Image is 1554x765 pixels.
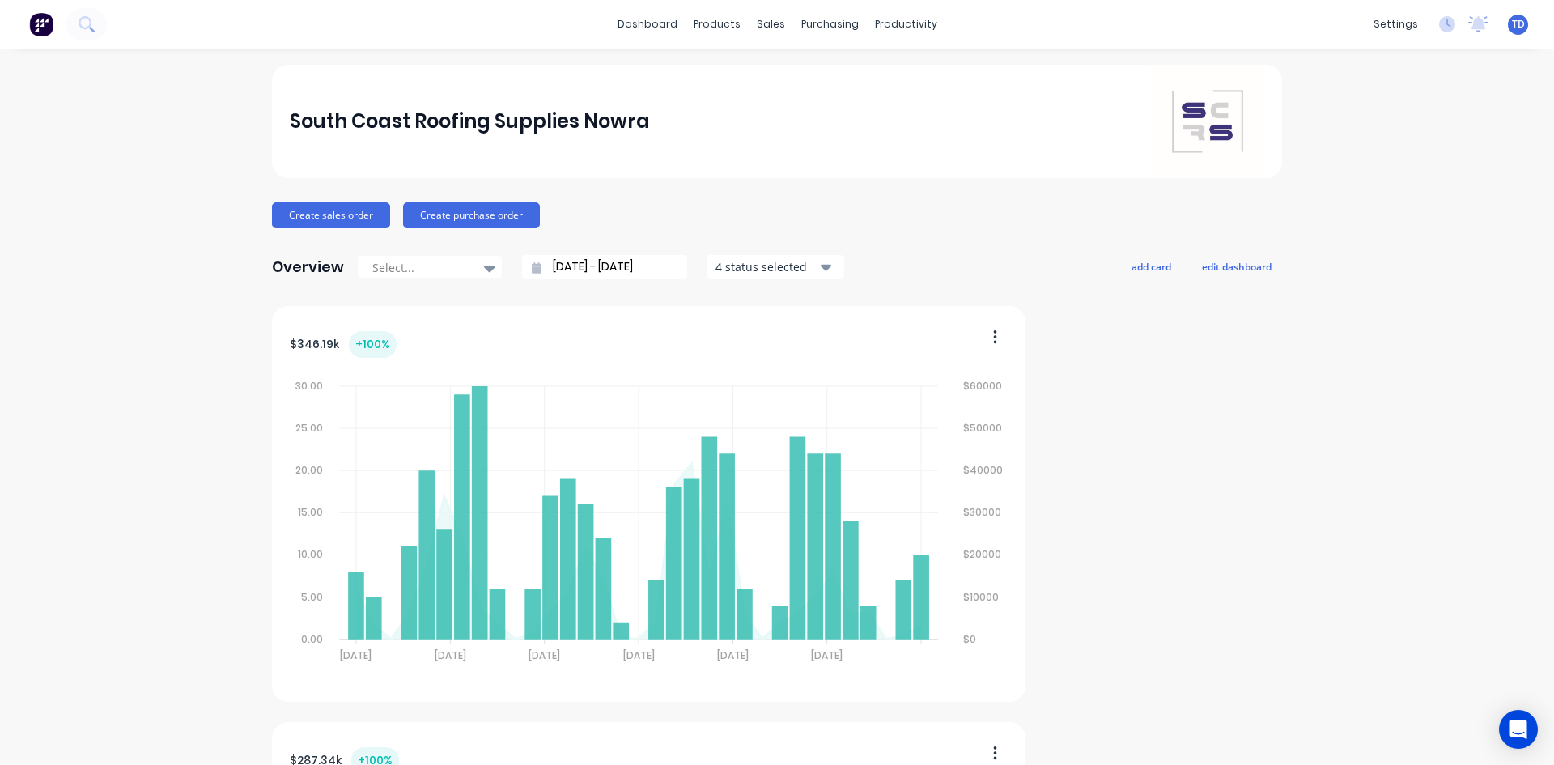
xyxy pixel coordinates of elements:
[707,255,844,279] button: 4 status selected
[717,648,749,662] tspan: [DATE]
[29,12,53,36] img: Factory
[1151,65,1264,178] img: South Coast Roofing Supplies Nowra
[686,12,749,36] div: products
[295,379,323,393] tspan: 30.00
[812,648,843,662] tspan: [DATE]
[964,421,1003,435] tspan: $50000
[964,548,1002,562] tspan: $20000
[298,548,323,562] tspan: 10.00
[290,331,397,358] div: $ 346.19k
[340,648,372,662] tspan: [DATE]
[272,251,344,283] div: Overview
[272,202,390,228] button: Create sales order
[609,12,686,36] a: dashboard
[1512,17,1525,32] span: TD
[301,590,323,604] tspan: 5.00
[964,463,1004,477] tspan: $40000
[623,648,655,662] tspan: [DATE]
[715,258,817,275] div: 4 status selected
[867,12,945,36] div: productivity
[964,632,977,646] tspan: $0
[403,202,540,228] button: Create purchase order
[295,463,323,477] tspan: 20.00
[1191,256,1282,277] button: edit dashboard
[435,648,466,662] tspan: [DATE]
[295,421,323,435] tspan: 25.00
[793,12,867,36] div: purchasing
[964,505,1002,519] tspan: $30000
[349,331,397,358] div: + 100 %
[964,379,1003,393] tspan: $60000
[1121,256,1182,277] button: add card
[301,632,323,646] tspan: 0.00
[1365,12,1426,36] div: settings
[529,648,560,662] tspan: [DATE]
[298,505,323,519] tspan: 15.00
[290,105,650,138] div: South Coast Roofing Supplies Nowra
[1499,710,1538,749] div: Open Intercom Messenger
[749,12,793,36] div: sales
[964,590,1000,604] tspan: $10000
